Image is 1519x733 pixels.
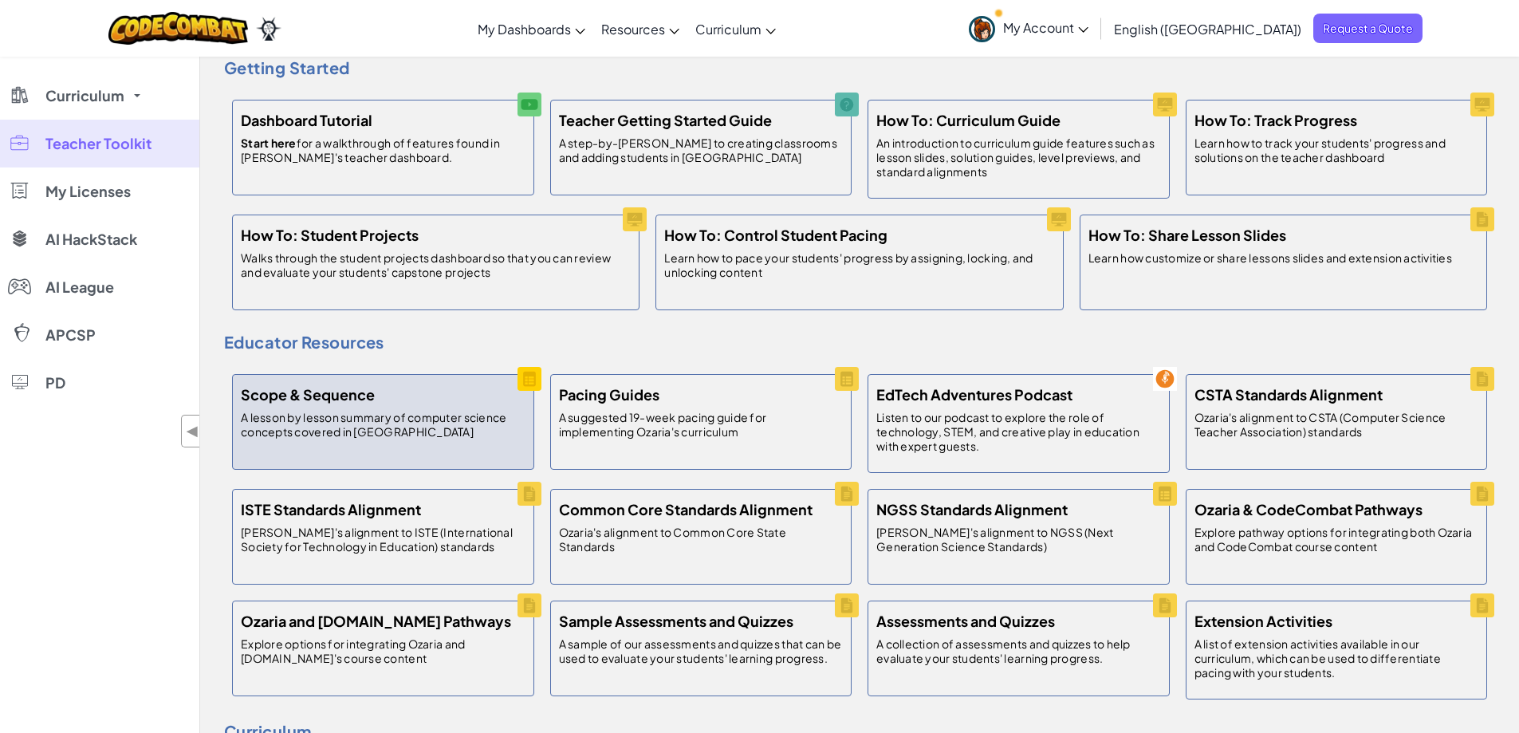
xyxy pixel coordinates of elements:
[1194,410,1479,439] p: Ozaria's alignment to CSTA (Computer Science Teacher Association) standards
[1194,609,1332,633] h5: Extension Activities
[559,108,772,132] h5: Teacher Getting Started Guide
[1106,7,1309,50] a: English ([GEOGRAPHIC_DATA])
[241,250,631,279] p: Walks through the student projects dashboard so that you can review and evaluate your students' c...
[241,410,525,439] p: A lesson by lesson summary of computer science concepts covered in [GEOGRAPHIC_DATA]
[224,92,542,203] a: Dashboard Tutorial Start herefor a walkthrough of features found in [PERSON_NAME]'s teacher dashb...
[45,184,131,199] span: My Licenses
[241,383,375,406] h5: Scope & Sequence
[687,7,784,50] a: Curriculum
[45,280,114,294] span: AI League
[542,92,860,203] a: Teacher Getting Started Guide A step-by-[PERSON_NAME] to creating classrooms and adding students ...
[542,366,860,478] a: Pacing Guides A suggested 19-week pacing guide for implementing Ozaria's curriculum
[542,593,860,704] a: Sample Assessments and Quizzes A sample of our assessments and quizzes that can be used to evalua...
[664,223,887,246] h5: How To: Control Student Pacing
[1003,19,1088,36] span: My Account
[860,593,1178,704] a: Assessments and Quizzes A collection of assessments and quizzes to help evaluate your students' l...
[860,481,1178,593] a: NGSS Standards Alignment [PERSON_NAME]'s alignment to NGSS (Next Generation Science Standards)
[1072,207,1495,318] a: How To: Share Lesson Slides Learn how customize or share lessons slides and extension activities
[224,56,1495,80] h4: Getting Started
[241,108,372,132] h5: Dashboard Tutorial
[224,593,542,704] a: Ozaria and [DOMAIN_NAME] Pathways Explore options for integrating Ozaria and [DOMAIN_NAME]'s cour...
[108,12,248,45] img: CodeCombat logo
[224,481,542,593] a: ISTE Standards Alignment [PERSON_NAME]'s alignment to ISTE (International Society for Technology ...
[601,21,665,37] span: Resources
[876,108,1061,132] h5: How To: Curriculum Guide
[1114,21,1301,37] span: English ([GEOGRAPHIC_DATA])
[593,7,687,50] a: Resources
[1178,92,1496,203] a: How To: Track Progress Learn how to track your students' progress and solutions on the teacher da...
[224,207,647,318] a: How To: Student Projects Walks through the student projects dashboard so that you can review and ...
[876,609,1055,633] h5: Assessments and Quizzes
[1178,481,1496,593] a: Ozaria & CodeCombat Pathways Explore pathway options for integrating both Ozaria and CodeCombat c...
[1178,366,1496,478] a: CSTA Standards Alignment Ozaria's alignment to CSTA (Computer Science Teacher Association) standards
[1194,383,1383,406] h5: CSTA Standards Alignment
[241,609,511,633] h5: Ozaria and [DOMAIN_NAME] Pathways
[45,89,124,103] span: Curriculum
[45,232,137,246] span: AI HackStack
[647,207,1071,318] a: How To: Control Student Pacing Learn how to pace your students' progress by assigning, locking, a...
[876,636,1161,665] p: A collection of assessments and quizzes to help evaluate your students' learning progress.
[559,383,659,406] h5: Pacing Guides
[241,525,525,554] p: [PERSON_NAME]'s alignment to ISTE (International Society for Technology in Education) standards
[224,330,1495,354] h4: Educator Resources
[241,636,525,665] p: Explore options for integrating Ozaria and [DOMAIN_NAME]'s course content
[45,136,152,151] span: Teacher Toolkit
[860,366,1178,481] a: EdTech Adventures Podcast Listen to our podcast to explore the role of technology, STEM, and crea...
[470,7,593,50] a: My Dashboards
[961,3,1096,53] a: My Account
[478,21,571,37] span: My Dashboards
[664,250,1054,279] p: Learn how to pace your students' progress by assigning, locking, and unlocking content
[1194,108,1357,132] h5: How To: Track Progress
[1194,525,1479,554] p: Explore pathway options for integrating both Ozaria and CodeCombat course content
[542,481,860,593] a: Common Core Standards Alignment Ozaria's alignment to Common Core State Standards
[876,136,1161,179] p: An introduction to curriculum guide features such as lesson slides, solution guides, level previe...
[876,525,1161,554] p: [PERSON_NAME]'s alignment to NGSS (Next Generation Science Standards)
[559,410,844,439] p: A suggested 19-week pacing guide for implementing Ozaria's curriculum
[559,498,813,521] h5: Common Core Standards Alignment
[969,16,995,42] img: avatar
[559,136,844,164] p: A step-by-[PERSON_NAME] to creating classrooms and adding students in [GEOGRAPHIC_DATA]
[1194,136,1479,164] p: Learn how to track your students' progress and solutions on the teacher dashboard
[1088,223,1286,246] h5: How To: Share Lesson Slides
[1194,498,1423,521] h5: Ozaria & CodeCombat Pathways
[1313,14,1423,43] a: Request a Quote
[241,223,419,246] h5: How To: Student Projects
[224,366,542,478] a: Scope & Sequence A lesson by lesson summary of computer science concepts covered in [GEOGRAPHIC_D...
[876,498,1068,521] h5: NGSS Standards Alignment
[559,636,844,665] p: A sample of our assessments and quizzes that can be used to evaluate your students' learning prog...
[1194,636,1479,680] p: A list of extension activities available in our curriculum, which can be used to differentiate pa...
[876,410,1161,453] p: Listen to our podcast to explore the role of technology, STEM, and creative play in education wit...
[256,17,281,41] img: Ozaria
[241,136,297,150] strong: Start here
[876,383,1072,406] h5: EdTech Adventures Podcast
[559,525,844,554] p: Ozaria's alignment to Common Core State Standards
[695,21,761,37] span: Curriculum
[241,498,421,521] h5: ISTE Standards Alignment
[559,609,793,633] h5: Sample Assessments and Quizzes
[860,92,1178,207] a: How To: Curriculum Guide An introduction to curriculum guide features such as lesson slides, solu...
[1178,593,1496,707] a: Extension Activities A list of extension activities available in our curriculum, which can be use...
[241,136,525,164] p: for a walkthrough of features found in [PERSON_NAME]'s teacher dashboard.
[1088,250,1452,265] p: Learn how customize or share lessons slides and extension activities
[186,420,199,443] span: ◀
